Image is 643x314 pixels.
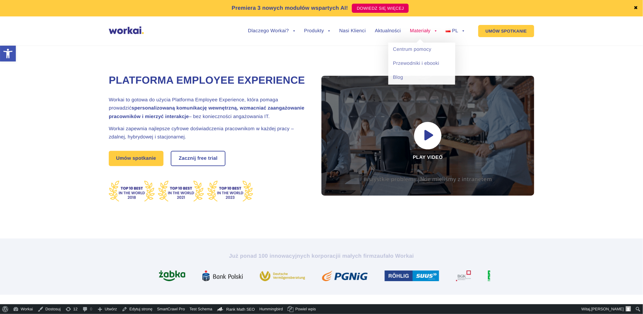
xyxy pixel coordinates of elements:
[634,6,638,11] a: ✖
[579,304,634,314] a: Witaj,
[339,29,366,33] a: Nasi Klienci
[109,151,163,166] a: Umów spotkanie
[155,304,187,314] a: SmartCrawl Pro
[119,304,155,314] a: Edytuj stronę
[109,96,306,121] h2: Workai to gotowa do użycia Platforma Employee Experience, która pomaga prowadzić – bez koniecznoś...
[352,4,409,13] a: DOWIEDZ SIĘ WIĘCEJ
[187,304,215,314] a: Test Schema
[591,307,624,311] span: [PERSON_NAME]
[375,29,401,33] a: Aktualności
[73,304,77,314] span: 12
[171,152,225,166] a: Zacznij free trial
[215,304,257,314] a: Kokpit Rank Math
[388,57,455,71] a: Przewodniki i ebooki
[105,304,117,314] span: Utwórz
[35,304,63,314] a: Dostosuj
[388,71,455,85] a: Blog
[153,252,490,260] h2: Już ponad 100 innowacyjnych korporacji zaufało Workai
[304,29,330,33] a: Produkty
[11,304,35,314] a: Workai
[226,307,255,312] span: Rank Math SEO
[248,29,295,33] a: Dlaczego Workai?
[232,4,348,12] p: Premiera 3 nowych modułów wspartych AI!
[410,29,437,33] a: Materiały
[257,304,285,314] a: Hummingbird
[295,304,316,314] span: Powiel wpis
[452,28,458,33] span: PL
[109,125,306,141] h2: Workai zapewnia najlepsze cyfrowe doświadczenia pracownikom w każdej pracy – zdalnej, hybrydowej ...
[388,43,455,57] a: Centrum pomocy
[90,304,92,314] span: 0
[321,76,534,196] div: Play video
[109,106,304,119] strong: spersonalizowaną komunikację wewnętrzną, wzmacniać zaangażowanie pracowników i mierzyć interakcje
[339,253,374,259] i: i małych firm
[478,25,534,37] a: UMÓW SPOTKANIE
[109,74,306,88] h1: Platforma Employee Experience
